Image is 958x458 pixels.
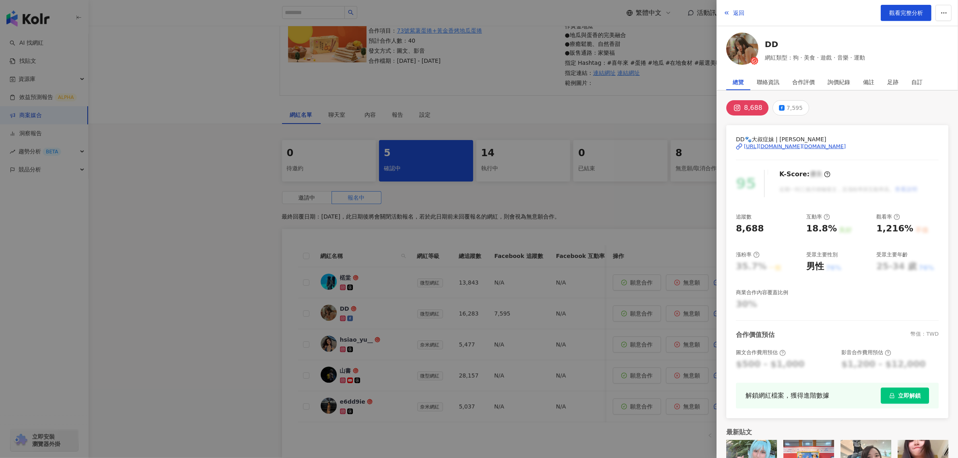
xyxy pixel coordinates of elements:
[736,289,788,296] div: 商業合作內容覆蓋比例
[898,392,921,399] span: 立即解鎖
[744,102,762,113] div: 8,688
[723,5,745,21] button: 返回
[736,135,939,144] span: DD🐾大叔症妹 | [PERSON_NAME]
[881,5,931,21] a: 觀看完整分析
[841,349,891,356] div: 影音合作費用預估
[876,223,913,235] div: 1,216%
[744,143,846,150] div: [URL][DOMAIN_NAME][DOMAIN_NAME]
[736,143,939,150] a: [URL][DOMAIN_NAME][DOMAIN_NAME]
[806,260,824,273] div: 男性
[726,33,758,65] img: KOL Avatar
[792,74,815,90] div: 合作評價
[876,213,900,221] div: 觀看率
[806,223,837,235] div: 18.8%
[726,100,768,116] button: 8,688
[911,330,939,339] div: 幣值：TWD
[765,53,865,62] span: 網紅類型：狗 · 美食 · 遊戲 · 音樂 · 運動
[733,74,744,90] div: 總覽
[733,10,744,16] span: 返回
[887,74,898,90] div: 足跡
[736,349,786,356] div: 圖文合作費用預估
[726,428,948,437] div: 最新貼文
[876,251,908,258] div: 受眾主要年齡
[787,102,803,113] div: 7,595
[889,10,923,16] span: 觀看完整分析
[736,223,764,235] div: 8,688
[881,388,929,404] button: 立即解鎖
[773,100,809,116] button: 7,595
[863,74,874,90] div: 備註
[736,330,775,339] div: 合作價值預估
[746,390,829,400] div: 解鎖網紅檔案，獲得進階數據
[828,74,850,90] div: 詢價紀錄
[889,393,895,398] span: lock
[806,251,838,258] div: 受眾主要性別
[736,251,760,258] div: 漲粉率
[911,74,923,90] div: 自訂
[779,170,830,179] div: K-Score :
[757,74,779,90] div: 聯絡資訊
[736,213,752,221] div: 追蹤數
[806,213,830,221] div: 互動率
[726,33,758,68] a: KOL Avatar
[765,39,865,50] a: DD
